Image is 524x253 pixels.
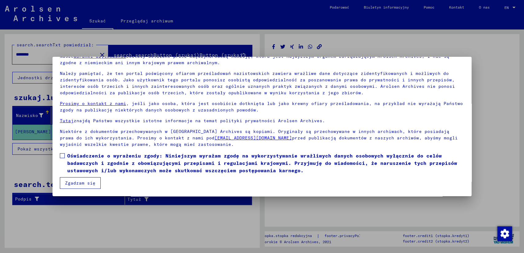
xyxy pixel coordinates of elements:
[67,153,457,173] font: Oświadczenie o wyrażeniu zgody: Niniejszym wyrażam zgodę na wykorzystywanie wrażliwych danych oso...
[60,70,464,96] p: Należy pamiętać, że ten portal poświęcony ofiarom prześladowań nazistowskich zawiera wrażliwe dan...
[60,128,464,148] p: Niektóre z dokumentów przechowywanych w [GEOGRAPHIC_DATA] Archives są kopiami. Oryginały są przec...
[60,100,464,113] p: , jeśli jako osoba, która jest osobiście dotknięta lub jako krewny ofiary prześladowania, na przy...
[497,226,512,241] img: Zmienianie zgody
[60,53,464,66] p: Nasze zostały ustalone przez międzynarodową komisję, która jest najwyższym organem zarządzającym ...
[60,101,126,106] a: Prosimy o kontakt z nami
[215,135,292,141] a: [EMAIL_ADDRESS][DOMAIN_NAME]
[60,177,101,189] button: Zgadzam się
[60,118,74,123] a: Tutaj
[60,118,464,124] p: znajdą Państwo wszystkie istotne informacje na temat polityki prywatności Arolsen Archives.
